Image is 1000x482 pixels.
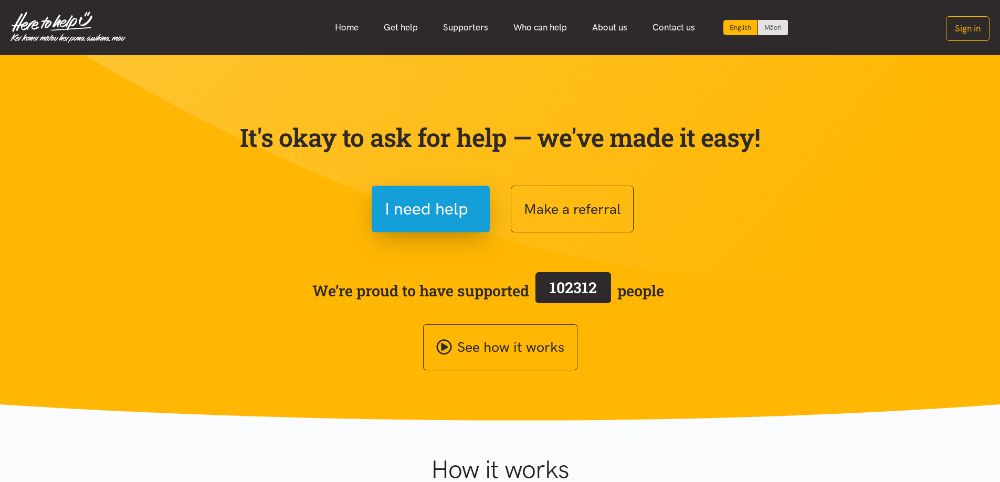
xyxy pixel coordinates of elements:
[550,277,597,297] span: 102312
[371,16,430,39] a: Get help
[10,12,125,43] img: Home
[501,16,580,39] a: Who can help
[511,186,634,232] button: Make a referral
[312,270,664,311] span: We’re proud to have supported people
[322,16,371,39] a: Home
[372,186,490,232] button: I need help
[580,16,640,39] a: About us
[385,196,468,222] span: I need help
[946,16,990,41] button: Sign in
[640,16,708,39] a: Contact us
[723,20,788,35] div: Language toggle
[423,324,577,371] a: See how it works
[430,16,501,39] a: Supporters
[529,270,617,311] a: 102312
[758,20,788,35] a: Switch to Te Reo Māori
[723,20,758,35] div: Current language
[238,122,763,153] p: It's okay to ask for help — we've made it easy!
